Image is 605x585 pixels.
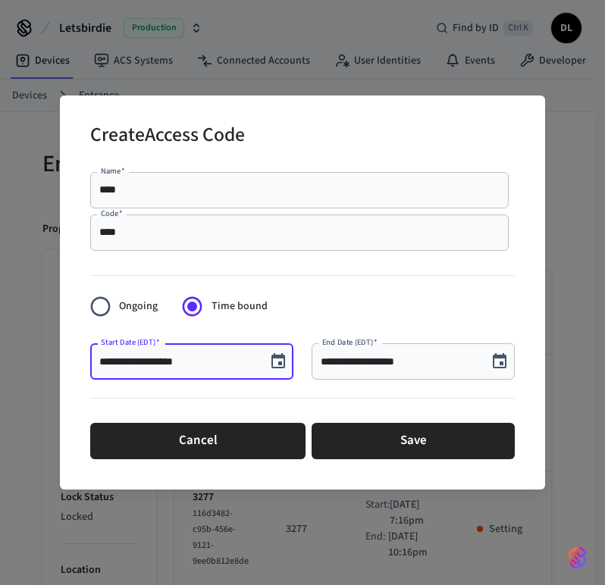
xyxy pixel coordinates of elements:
[312,423,515,459] button: Save
[101,208,123,219] label: Code
[101,165,125,177] label: Name
[212,299,268,314] span: Time bound
[101,336,159,348] label: Start Date (EDT)
[263,346,293,377] button: Choose date, selected date is Sep 13, 2025
[322,336,377,348] label: End Date (EDT)
[569,546,587,570] img: SeamLogoGradient.69752ec5.svg
[90,114,245,160] h2: Create Access Code
[119,299,158,314] span: Ongoing
[484,346,515,377] button: Choose date, selected date is Sep 12, 2025
[90,423,306,459] button: Cancel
